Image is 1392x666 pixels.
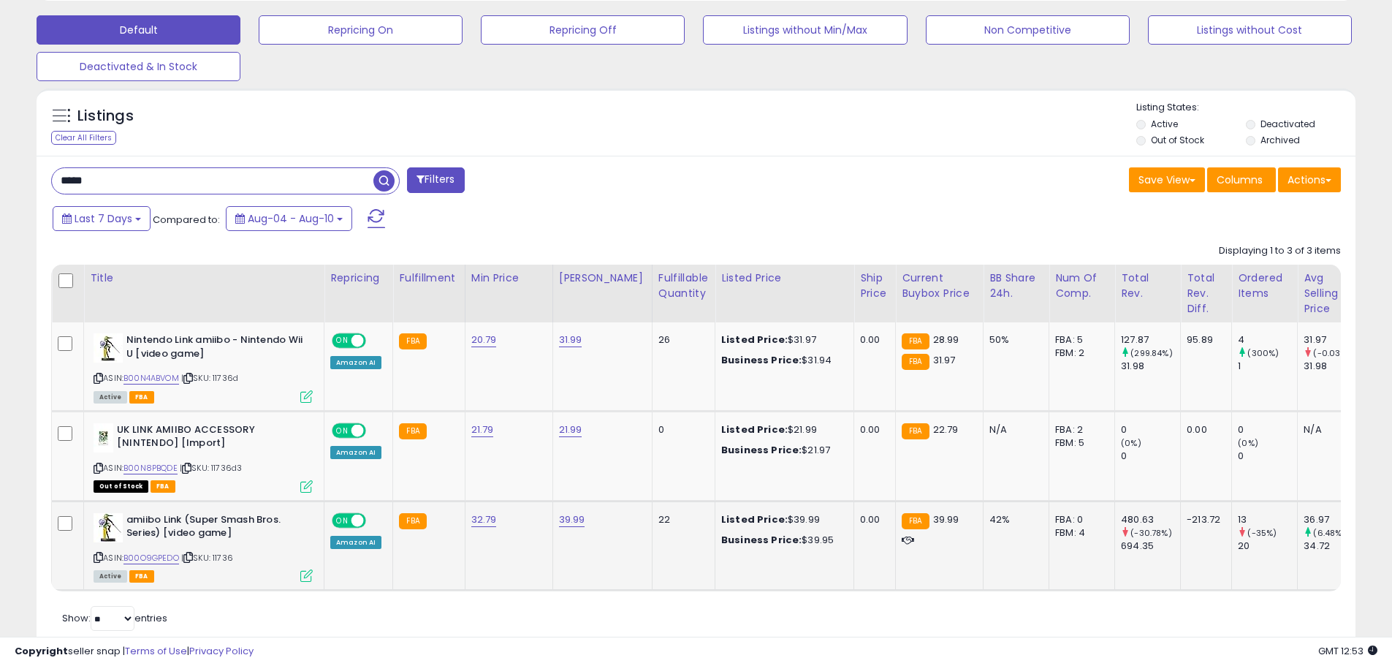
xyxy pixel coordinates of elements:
div: Fulfillment [399,270,458,286]
img: 41bX2r5QNJS._SL40_.jpg [94,513,123,542]
span: ON [333,424,351,436]
label: Deactivated [1260,118,1315,130]
div: 0 [1121,423,1180,436]
div: 1 [1238,360,1297,373]
div: 0.00 [860,333,884,347]
div: 31.98 [1121,360,1180,373]
button: Listings without Cost [1148,15,1352,45]
small: FBA [399,513,426,529]
div: $31.97 [721,333,843,347]
small: (-30.78%) [1130,527,1171,539]
span: Compared to: [153,213,220,227]
b: Listed Price: [721,333,788,347]
span: 31.97 [933,353,956,367]
img: 310DE5yVivL._SL40_.jpg [94,423,113,453]
div: ASIN: [94,513,313,581]
div: 13 [1238,513,1297,526]
button: Last 7 Days [53,206,151,231]
div: 36.97 [1304,513,1363,526]
div: $21.99 [721,423,843,436]
div: Ship Price [860,270,889,301]
span: Aug-04 - Aug-10 [248,211,334,226]
label: Archived [1260,134,1300,146]
div: Num of Comp. [1055,270,1108,301]
span: 28.99 [933,333,959,347]
div: Total Rev. [1121,270,1174,301]
div: Title [90,270,318,286]
div: $21.97 [721,444,843,457]
div: 20 [1238,540,1297,553]
button: Non Competitive [926,15,1130,45]
a: 21.99 [559,423,582,437]
label: Active [1151,118,1178,130]
a: B00N4ABVOM [123,372,179,385]
b: Business Price: [721,353,802,367]
span: Show: entries [62,611,167,625]
button: Default [37,15,240,45]
small: FBA [399,423,426,439]
div: seller snap | | [15,645,254,659]
div: FBM: 4 [1055,526,1103,540]
small: FBA [902,423,929,439]
div: FBA: 0 [1055,513,1103,526]
div: Total Rev. Diff. [1187,270,1225,317]
div: 22 [658,513,704,526]
div: 31.97 [1304,333,1363,347]
a: 21.79 [471,423,494,437]
label: Out of Stock [1151,134,1204,146]
span: All listings currently available for purchase on Amazon [94,391,127,404]
div: 26 [658,333,704,347]
span: All listings that are currently out of stock and unavailable for purchase on Amazon [94,480,148,493]
div: FBA: 2 [1055,423,1103,436]
div: Ordered Items [1238,270,1291,301]
span: OFF [364,335,387,347]
div: FBA: 5 [1055,333,1103,347]
small: FBA [902,354,929,370]
div: Min Price [471,270,547,286]
span: | SKU: 11736 [181,552,233,564]
button: Columns [1207,167,1276,192]
div: N/A [989,423,1038,436]
small: (6.48%) [1313,527,1345,539]
div: 95.89 [1187,333,1220,347]
span: | SKU: 11736d3 [180,462,242,474]
button: Save View [1129,167,1205,192]
span: ON [333,514,351,526]
b: amiibo Link (Super Smash Bros. Series) [video game] [126,513,304,544]
p: Listing States: [1136,101,1355,115]
div: $31.94 [721,354,843,367]
small: (0%) [1238,437,1258,449]
span: FBA [129,391,154,404]
div: Amazon AI [330,446,381,459]
span: FBA [129,570,154,583]
span: ON [333,335,351,347]
div: 34.72 [1304,540,1363,553]
div: ASIN: [94,333,313,401]
a: Terms of Use [125,644,187,658]
div: -213.72 [1187,513,1220,526]
span: 2025-08-18 12:53 GMT [1318,644,1377,658]
div: Displaying 1 to 3 of 3 items [1219,244,1341,258]
a: B00N8PBQDE [123,462,178,474]
span: Columns [1217,173,1263,187]
b: Nintendo Link amiibo - Nintendo Wii U [video game] [126,333,304,364]
div: 480.63 [1121,513,1180,526]
div: 4 [1238,333,1297,347]
small: FBA [399,333,426,349]
small: (300%) [1247,347,1279,359]
div: Amazon AI [330,356,381,369]
div: 42% [989,513,1038,526]
div: 31.98 [1304,360,1363,373]
small: FBA [902,333,929,349]
a: 39.99 [559,512,585,527]
b: Listed Price: [721,512,788,526]
button: Repricing Off [481,15,685,45]
div: 0 [1121,450,1180,463]
div: Avg Selling Price [1304,270,1357,317]
button: Listings without Min/Max [703,15,907,45]
div: BB Share 24h. [989,270,1043,301]
a: 31.99 [559,333,582,347]
div: FBM: 5 [1055,436,1103,450]
small: (0%) [1121,437,1141,449]
div: ASIN: [94,423,313,491]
